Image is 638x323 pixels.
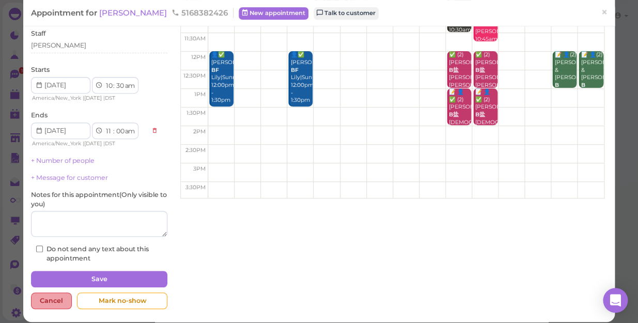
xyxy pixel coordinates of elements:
[31,94,146,103] div: | |
[31,111,48,120] label: Ends
[314,7,379,20] a: Talk to customer
[239,7,308,20] a: New appointment
[186,110,206,116] span: 1:30pm
[603,288,628,313] div: Open Intercom Messenger
[31,174,108,181] a: + Message for customer
[194,91,206,98] span: 1pm
[290,67,298,73] b: BF
[475,5,497,58] div: 👤✅ [PERSON_NAME] [PERSON_NAME] 10:45am - 11:45am
[183,72,206,79] span: 12:30pm
[31,139,146,148] div: | |
[185,184,206,191] span: 3:30pm
[475,88,497,164] div: 📝 👤✅ (2) [PERSON_NAME] [DEMOGRAPHIC_DATA] [PERSON_NAME]|[PERSON_NAME] 1:00pm - 2:00pm
[290,51,313,104] div: 👤✅ [PERSON_NAME] Lily|Sunny 12:00pm - 1:30pm
[448,88,471,164] div: 📝 👤✅ (2) [PERSON_NAME] [DEMOGRAPHIC_DATA] [PERSON_NAME]|[PERSON_NAME] 1:00pm - 2:00pm
[448,51,471,112] div: ✅ (2) [PERSON_NAME] [PERSON_NAME]|[PERSON_NAME] 12:00pm - 1:00pm
[84,95,102,101] span: [DATE]
[193,128,206,135] span: 2pm
[193,165,206,172] span: 3pm
[580,51,603,150] div: 📝 👤(2) [PERSON_NAME] & [PERSON_NAME] deep separate room Coco|[PERSON_NAME] 12:00pm - 1:00pm
[184,35,206,42] span: 11:30am
[31,41,86,50] div: [PERSON_NAME]
[31,65,50,74] label: Starts
[84,140,102,147] span: [DATE]
[185,147,206,153] span: 2:30pm
[105,140,115,147] span: DST
[554,82,558,88] b: B
[31,29,45,38] label: Staff
[211,51,234,104] div: 👤✅ [PERSON_NAME] Lily|Sunny 12:00pm - 1:30pm
[449,67,459,73] b: B盐
[601,5,608,20] span: ×
[595,1,614,25] a: ×
[36,245,43,252] input: Do not send any text about this appointment
[211,67,219,73] b: BF
[475,111,485,118] b: B盐
[77,293,167,309] div: Mark no-show
[105,95,115,101] span: DST
[581,82,585,88] b: B
[449,111,459,118] b: B盐
[32,140,81,147] span: America/New_York
[31,190,167,209] label: Notes for this appointment ( Only visible to you )
[554,51,577,150] div: 📝 👤(2) [PERSON_NAME] & [PERSON_NAME] deep separate room Coco|[PERSON_NAME] 12:00pm - 1:00pm
[31,157,95,164] a: + Number of people
[172,8,228,18] span: 5168382426
[31,271,167,287] button: Save
[32,95,81,101] span: America/New_York
[475,67,485,73] b: B盐
[36,244,162,263] label: Do not send any text about this appointment
[31,293,72,309] div: Cancel
[191,54,206,60] span: 12pm
[99,8,169,18] a: [PERSON_NAME]
[475,51,497,112] div: ✅ (2) [PERSON_NAME] [PERSON_NAME]|[PERSON_NAME] 12:00pm - 1:00pm
[31,8,234,18] div: Appointment for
